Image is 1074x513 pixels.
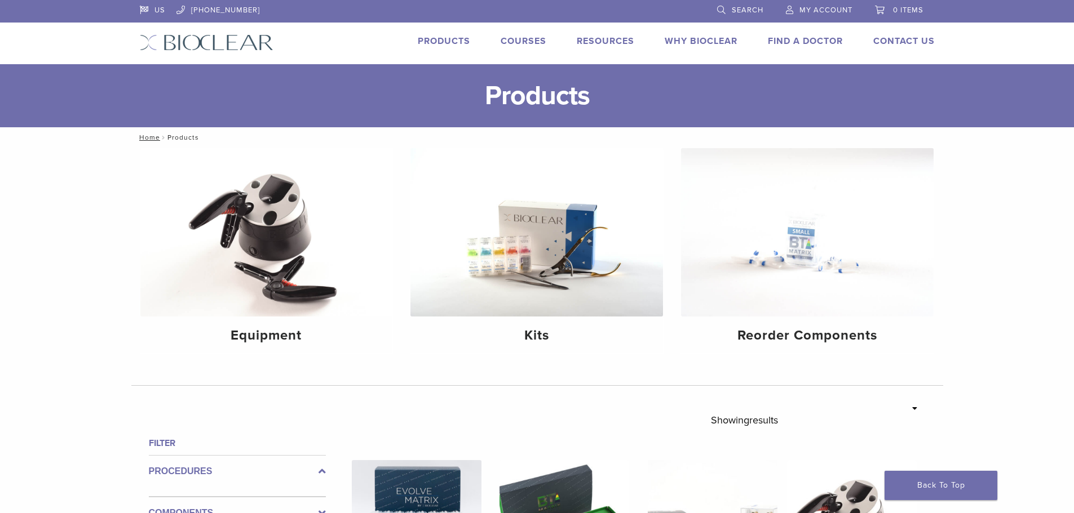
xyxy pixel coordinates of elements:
[885,471,997,500] a: Back To Top
[410,148,663,353] a: Kits
[149,465,326,478] label: Procedures
[501,35,546,47] a: Courses
[690,325,925,346] h4: Reorder Components
[160,135,167,140] span: /
[665,35,737,47] a: Why Bioclear
[681,148,934,316] img: Reorder Components
[873,35,935,47] a: Contact Us
[732,6,763,15] span: Search
[410,148,663,316] img: Kits
[131,127,943,148] nav: Products
[577,35,634,47] a: Resources
[893,6,923,15] span: 0 items
[140,34,273,51] img: Bioclear
[149,436,326,450] h4: Filter
[711,408,778,432] p: Showing results
[681,148,934,353] a: Reorder Components
[140,148,393,353] a: Equipment
[799,6,852,15] span: My Account
[140,148,393,316] img: Equipment
[136,133,160,141] a: Home
[768,35,843,47] a: Find A Doctor
[419,325,654,346] h4: Kits
[149,325,384,346] h4: Equipment
[418,35,470,47] a: Products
